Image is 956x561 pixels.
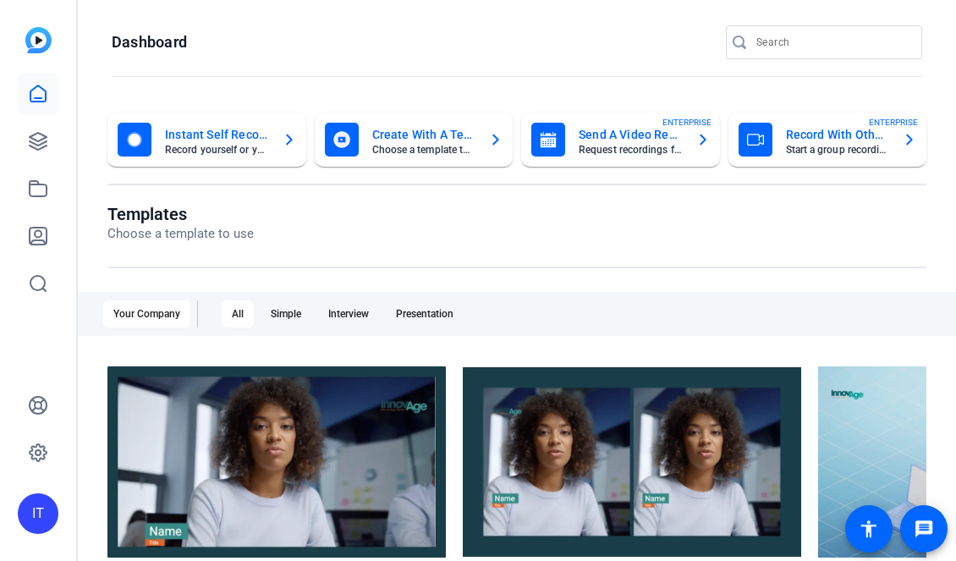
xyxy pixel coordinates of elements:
span: ENTERPRISE [662,116,712,129]
mat-card-subtitle: Request recordings from anyone, anywhere [579,145,683,155]
p: Choose a template to use [107,224,254,244]
mat-card-title: Create With A Template [372,124,476,145]
h1: Dashboard [112,32,187,52]
h1: Templates [107,204,254,224]
button: Record With OthersStart a group recording sessionENTERPRISE [728,113,927,167]
mat-icon: accessibility [859,519,879,539]
mat-card-subtitle: Choose a template to get started [372,145,476,155]
mat-icon: message [914,519,934,539]
button: Send A Video RequestRequest recordings from anyone, anywhereENTERPRISE [521,113,720,167]
div: Presentation [386,300,464,327]
div: Simple [261,300,311,327]
button: Instant Self RecordRecord yourself or your screen [107,113,306,167]
div: All [222,300,254,327]
mat-card-subtitle: Start a group recording session [786,145,890,155]
mat-card-subtitle: Record yourself or your screen [165,145,269,155]
mat-card-title: Send A Video Request [579,124,683,145]
button: Create With A TemplateChoose a template to get started [315,113,514,167]
div: IT [18,493,58,534]
img: blue-gradient.svg [25,27,52,53]
input: Search [756,32,909,52]
mat-card-title: Record With Others [786,124,890,145]
div: Your Company [103,300,190,327]
mat-card-title: Instant Self Record [165,124,269,145]
span: ENTERPRISE [869,116,918,129]
div: Interview [318,300,379,327]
